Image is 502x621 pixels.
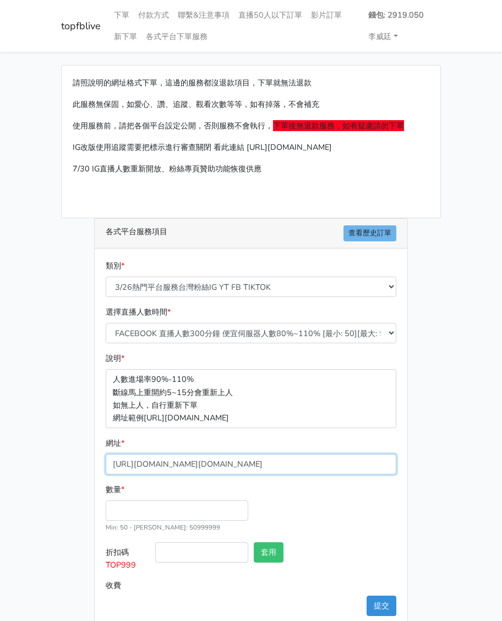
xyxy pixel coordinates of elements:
strong: 錢包: 2919.050 [368,9,424,20]
a: 查看歷史訂單 [343,225,396,241]
button: 套用 [254,542,283,563]
a: 影片訂單 [307,4,346,26]
span: 下單後無退款服務，如有疑慮請勿下單 [273,120,404,131]
label: 數量 [106,483,124,496]
label: 折扣碼 [103,542,152,575]
p: 7/30 IG直播人數重新開放、粉絲專頁贊助功能恢復供應 [73,163,429,175]
label: 選擇直播人數時間 [106,306,171,318]
a: 下單 [110,4,134,26]
p: IG改版使用追蹤需要把標示進行審查關閉 看此連結 [URL][DOMAIN_NAME] [73,141,429,154]
input: 這邊填入網址 [106,454,396,474]
span: TOP999 [106,559,136,570]
small: Min: 50 - [PERSON_NAME]: 50999999 [106,523,220,532]
a: 新下單 [110,26,141,47]
a: 付款方式 [134,4,173,26]
a: 各式平台下單服務 [141,26,212,47]
label: 說明 [106,352,124,365]
label: 收費 [103,575,152,596]
label: 網址 [106,437,124,450]
div: 各式平台服務項目 [95,219,407,249]
p: 使用服務前，請把各個平台設定公開，否則服務不會執行， [73,120,429,132]
a: topfblive [61,15,101,37]
p: 人數進場率90%-110% 斷線馬上重開約5~15分會重新上人 如無上人，自行重新下單 網址範例[URL][DOMAIN_NAME] [106,369,396,428]
a: 李威廷 [364,26,402,47]
a: 錢包: 2919.050 [364,4,428,26]
p: 請照說明的網址格式下單，這邊的服務都沒退款項目，下單就無法退款 [73,77,429,89]
a: 聯繫&注意事項 [173,4,234,26]
p: 此服務無保固，如愛心、讚、追蹤、觀看次數等等，如有掉落，不會補充 [73,98,429,111]
button: 提交 [367,596,396,616]
a: 直播50人以下訂單 [234,4,307,26]
label: 類別 [106,260,124,272]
